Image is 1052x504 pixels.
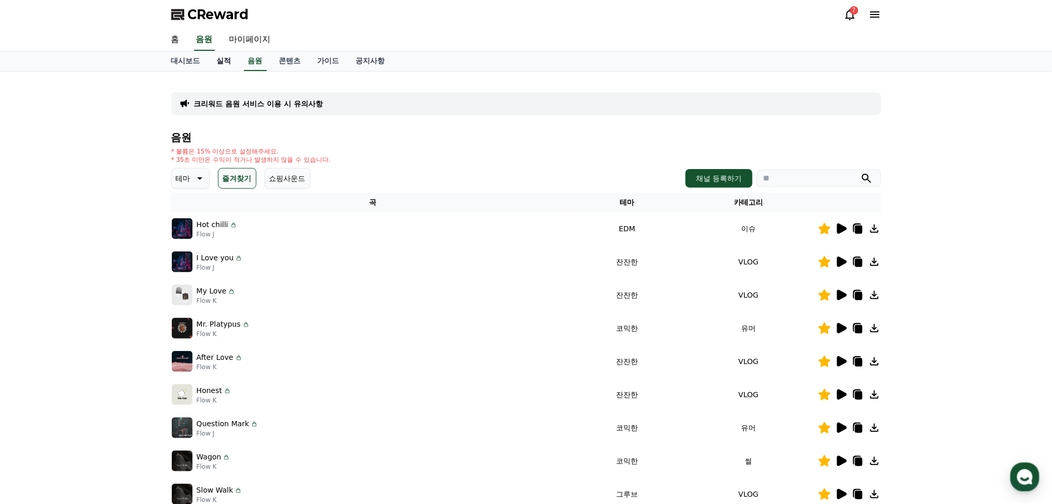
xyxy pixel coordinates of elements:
[3,329,69,355] a: 홈
[844,8,856,21] a: 7
[271,51,309,71] a: 콘텐츠
[197,330,250,338] p: Flow K
[171,147,331,156] p: * 볼륨은 15% 이상으로 설정해주세요.
[679,193,817,212] th: 카테고리
[686,169,752,188] button: 채널 등록하기
[172,218,193,239] img: music
[163,51,209,71] a: 대시보드
[679,212,817,245] td: 이슈
[575,212,680,245] td: EDM
[188,6,249,23] span: CReward
[197,263,243,272] p: Flow J
[95,345,107,353] span: 대화
[679,444,817,478] td: 썰
[172,351,193,372] img: music
[171,6,249,23] a: CReward
[575,278,680,312] td: 잔잔한
[309,51,348,71] a: 가이드
[679,411,817,444] td: 유머
[197,297,236,305] p: Flow K
[194,99,323,109] a: 크리워드 음원 서비스 이용 시 유의사항
[194,29,215,51] a: 음원
[244,51,267,71] a: 음원
[575,193,680,212] th: 테마
[197,352,234,363] p: After Love
[176,171,190,186] p: 테마
[197,463,231,471] p: Flow K
[850,6,858,15] div: 7
[218,168,256,189] button: 즐겨찾기
[197,429,259,438] p: Flow J
[69,329,134,355] a: 대화
[575,411,680,444] td: 코믹한
[172,285,193,305] img: music
[197,418,250,429] p: Question Mark
[197,496,243,504] p: Flow K
[172,451,193,471] img: music
[679,345,817,378] td: VLOG
[197,396,231,404] p: Flow K
[197,363,243,371] p: Flow K
[348,51,393,71] a: 공지사항
[171,156,331,164] p: * 35초 미만은 수익이 적거나 발생하지 않을 수 있습니다.
[197,219,228,230] p: Hot chilli
[197,485,234,496] p: Slow Walk
[172,318,193,339] img: music
[171,168,210,189] button: 테마
[209,51,240,71] a: 실적
[172,384,193,405] img: music
[197,286,227,297] p: My Love
[197,253,234,263] p: I Love you
[679,245,817,278] td: VLOG
[575,345,680,378] td: 잔잔한
[33,344,39,353] span: 홈
[265,168,310,189] button: 쇼핑사운드
[221,29,279,51] a: 마이페이지
[163,29,188,51] a: 홈
[679,312,817,345] td: 유머
[134,329,199,355] a: 설정
[575,444,680,478] td: 코믹한
[197,452,222,463] p: Wagon
[679,378,817,411] td: VLOG
[197,319,241,330] p: Mr. Platypus
[172,251,193,272] img: music
[575,245,680,278] td: 잔잔한
[197,385,222,396] p: Honest
[575,378,680,411] td: 잔잔한
[197,230,238,239] p: Flow J
[679,278,817,312] td: VLOG
[171,193,575,212] th: 곡
[172,417,193,438] img: music
[171,132,881,143] h4: 음원
[160,344,173,353] span: 설정
[575,312,680,345] td: 코믹한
